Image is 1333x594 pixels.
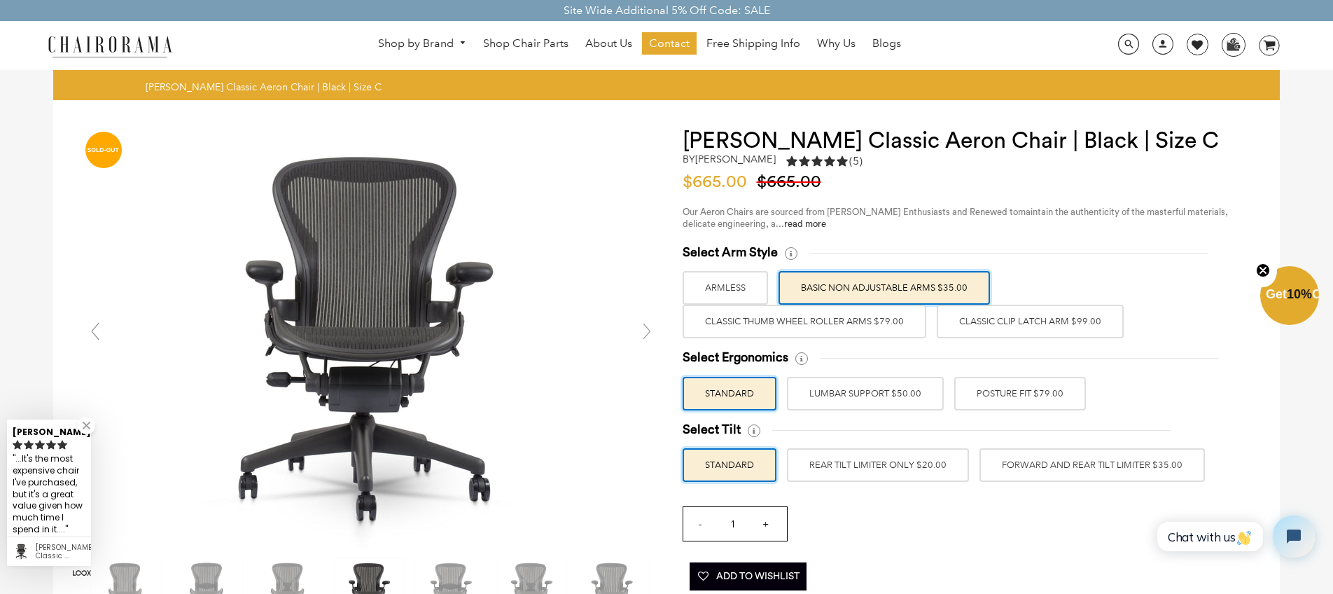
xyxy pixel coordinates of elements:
button: Add To Wishlist [690,562,807,590]
svg: rating icon full [24,440,34,450]
div: ...It's the most expensive chair I've purchased, but it's a great value given how much time I spe... [13,452,85,538]
label: Classic Clip Latch Arm $99.00 [937,305,1124,338]
span: Select Ergonomics [683,350,788,366]
div: Get10%OffClose teaser [1260,268,1319,326]
span: Our Aeron Chairs are sourced from [PERSON_NAME] Enthusiasts and Renewed to [683,207,1018,216]
a: Free Shipping Info [699,32,807,55]
span: $665.00 [683,174,754,191]
button: Close teaser [1249,255,1277,287]
span: $665.00 [757,174,828,191]
img: chairorama [40,34,180,58]
nav: breadcrumbs [146,81,386,93]
span: Why Us [817,36,856,51]
h2: by [683,153,776,165]
svg: rating icon full [46,440,56,450]
span: Get Off [1266,287,1330,301]
label: FORWARD AND REAR TILT LIMITER $35.00 [979,448,1205,482]
svg: rating icon full [13,440,22,450]
div: 5.0 rating (5 votes) [786,153,863,169]
h1: [PERSON_NAME] Classic Aeron Chair | Black | Size C [683,128,1252,153]
a: Blogs [865,32,908,55]
label: STANDARD [683,377,776,410]
label: ARMLESS [683,271,768,305]
span: Select Tilt [683,422,741,438]
a: Why Us [810,32,863,55]
label: Classic Thumb Wheel Roller Arms $79.00 [683,305,926,338]
img: DSC_4924_1c854eed-05eb-4745-810f-ca5e592989c0_grande.jpg [161,128,581,548]
a: Contact [642,32,697,55]
span: Add To Wishlist [697,562,800,590]
span: Contact [649,36,690,51]
span: Free Shipping Info [706,36,800,51]
a: Shop Chair Parts [476,32,575,55]
nav: DesktopNavigation [239,32,1040,58]
a: [PERSON_NAME] [695,153,776,165]
a: Shop by Brand [371,33,473,55]
span: (5) [849,154,863,169]
a: read more [784,219,826,228]
iframe: Tidio Chat [1142,504,1327,569]
span: Shop Chair Parts [483,36,568,51]
svg: rating icon full [57,440,67,450]
span: [PERSON_NAME] Classic Aeron Chair | Black | Size C [146,81,382,93]
text: SOLD-OUT [88,146,120,153]
div: Herman Miller Classic Aeron Chair | Black | Size C [36,544,85,560]
span: 10% [1287,287,1312,301]
label: BASIC NON ADJUSTABLE ARMS $35.00 [779,271,990,305]
svg: rating icon full [35,440,45,450]
label: STANDARD [683,448,776,482]
label: REAR TILT LIMITER ONLY $20.00 [787,448,969,482]
span: Select Arm Style [683,244,778,261]
label: POSTURE FIT $79.00 [954,377,1086,410]
div: [PERSON_NAME] [13,421,85,438]
input: + [749,507,783,541]
a: About Us [578,32,639,55]
input: - [683,507,717,541]
span: About Us [585,36,632,51]
label: LUMBAR SUPPORT $50.00 [787,377,944,410]
img: WhatsApp_Image_2024-07-12_at_16.23.01.webp [1222,34,1244,55]
span: Blogs [872,36,901,51]
a: 5.0 rating (5 votes) [786,153,863,172]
